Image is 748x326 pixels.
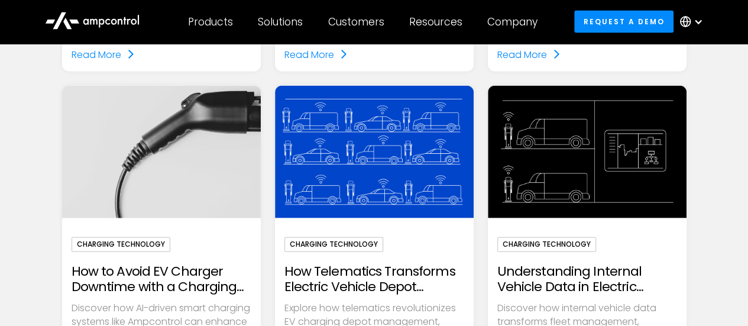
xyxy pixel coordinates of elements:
a: Read More [72,47,135,63]
div: Charging Technology [497,237,596,251]
div: Charging Technology [284,237,383,251]
div: Charging Technology [72,237,170,251]
div: Read More [497,47,547,63]
div: Products [188,15,233,28]
div: Company [487,15,537,28]
div: Read More [72,47,121,63]
h2: How Telematics Transforms Electric Vehicle Depot Management [284,264,464,295]
a: Read More [284,47,348,63]
div: Solutions [258,15,303,28]
a: Request a demo [574,11,673,33]
div: Resources [409,15,462,28]
h2: How to Avoid EV Charger Downtime with a Charging Management System [72,264,251,295]
div: Customers [328,15,384,28]
h2: Understanding Internal Vehicle Data in Electric Vehicles [497,264,677,295]
a: Read More [497,47,561,63]
div: Read More [284,47,334,63]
